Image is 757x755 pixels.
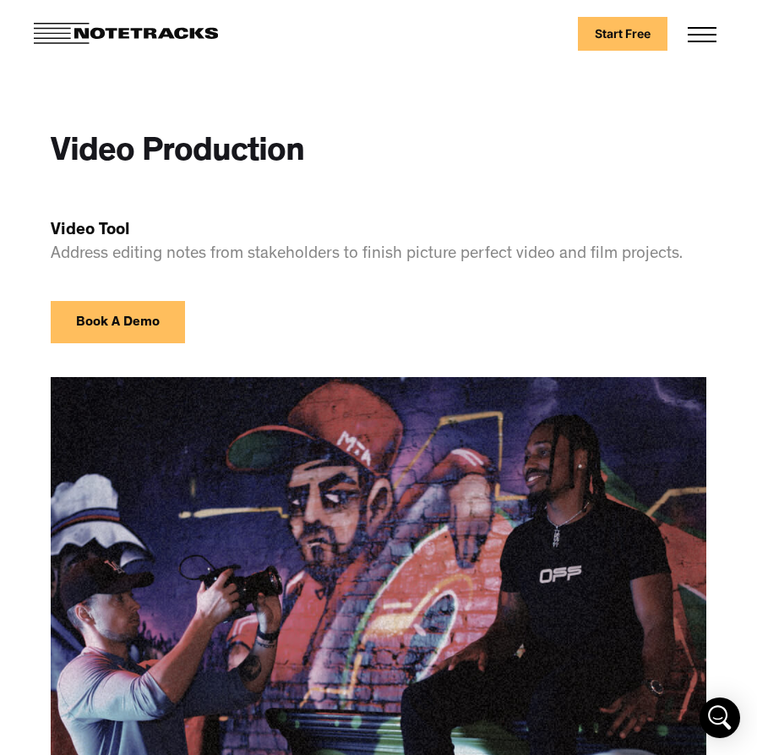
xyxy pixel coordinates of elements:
span: Video Tool [51,222,129,239]
h1: Video Production [51,135,304,172]
div: Open Intercom Messenger [700,698,740,738]
a: Book A Demo [51,301,185,343]
p: Address editing notes from stakeholders to finish picture perfect video and film projects. [51,219,683,267]
a: Start Free [578,17,667,51]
